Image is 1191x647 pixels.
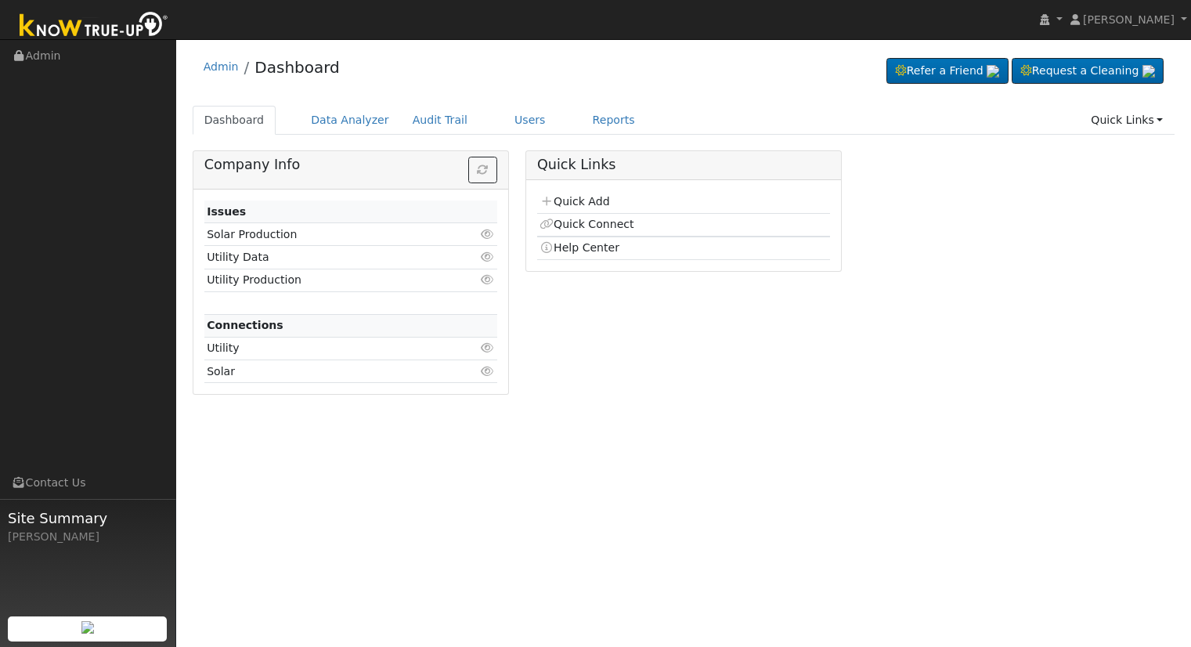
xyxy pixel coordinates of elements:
td: Solar Production [204,223,450,246]
span: Site Summary [8,508,168,529]
td: Solar [204,360,450,383]
a: Quick Add [540,195,609,208]
a: Quick Links [1079,106,1175,135]
a: Refer a Friend [886,58,1009,85]
a: Quick Connect [540,218,633,230]
i: Click to view [481,342,495,353]
i: Click to view [481,366,495,377]
td: Utility [204,337,450,360]
a: Dashboard [193,106,276,135]
a: Reports [581,106,647,135]
span: [PERSON_NAME] [1083,13,1175,26]
strong: Issues [207,205,246,218]
a: Data Analyzer [299,106,401,135]
a: Help Center [540,241,619,254]
img: retrieve [81,621,94,634]
a: Request a Cleaning [1012,58,1164,85]
a: Audit Trail [401,106,479,135]
h5: Company Info [204,157,497,173]
img: retrieve [1142,65,1155,78]
i: Click to view [481,229,495,240]
img: Know True-Up [12,9,176,44]
img: retrieve [987,65,999,78]
a: Admin [204,60,239,73]
a: Users [503,106,558,135]
i: Click to view [481,251,495,262]
h5: Quick Links [537,157,830,173]
div: [PERSON_NAME] [8,529,168,545]
strong: Connections [207,319,283,331]
td: Utility Production [204,269,450,291]
i: Click to view [481,274,495,285]
a: Dashboard [254,58,340,77]
td: Utility Data [204,246,450,269]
